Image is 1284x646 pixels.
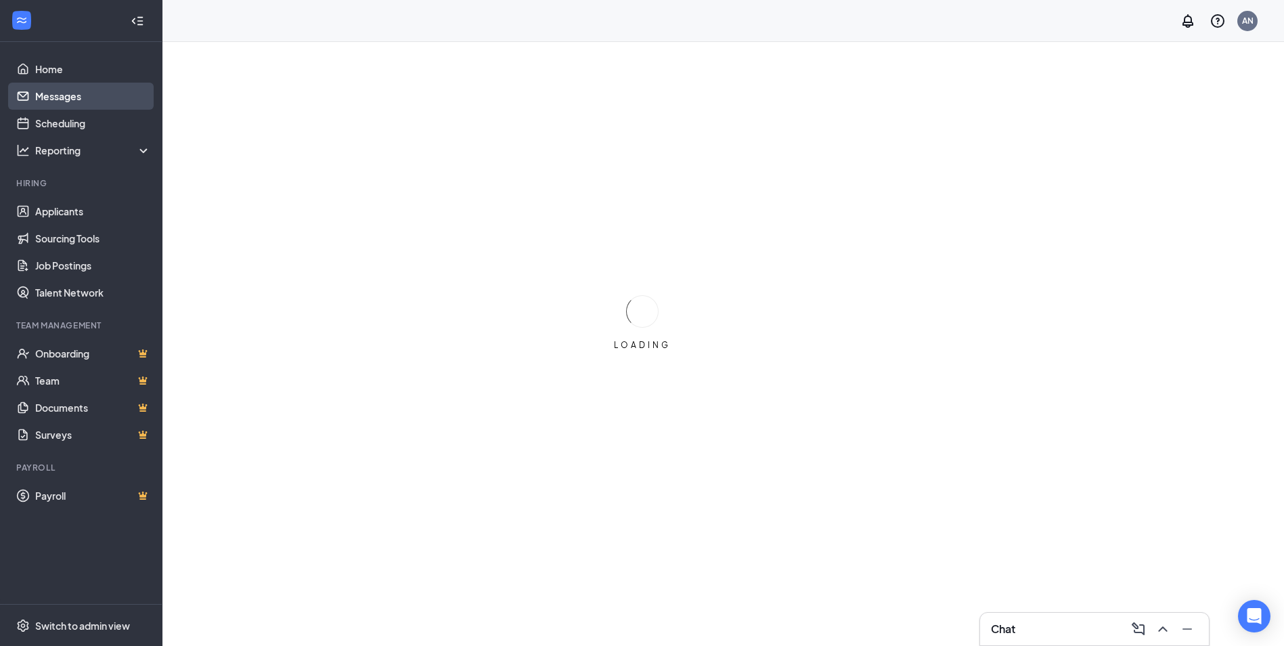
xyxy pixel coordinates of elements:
[35,367,151,394] a: TeamCrown
[1180,13,1196,29] svg: Notifications
[35,83,151,110] a: Messages
[1210,13,1226,29] svg: QuestionInfo
[16,320,148,331] div: Team Management
[35,225,151,252] a: Sourcing Tools
[991,622,1015,637] h3: Chat
[1130,621,1147,637] svg: ComposeMessage
[608,339,676,351] div: LOADING
[16,619,30,632] svg: Settings
[35,421,151,448] a: SurveysCrown
[1128,618,1149,640] button: ComposeMessage
[15,14,28,27] svg: WorkstreamLogo
[35,619,130,632] div: Switch to admin view
[35,56,151,83] a: Home
[35,279,151,306] a: Talent Network
[1176,618,1198,640] button: Minimize
[1242,15,1254,26] div: AN
[1179,621,1195,637] svg: Minimize
[35,340,151,367] a: OnboardingCrown
[16,144,30,157] svg: Analysis
[35,252,151,279] a: Job Postings
[35,482,151,509] a: PayrollCrown
[35,198,151,225] a: Applicants
[1155,621,1171,637] svg: ChevronUp
[1238,600,1270,632] div: Open Intercom Messenger
[35,394,151,421] a: DocumentsCrown
[35,144,152,157] div: Reporting
[131,14,144,28] svg: Collapse
[1152,618,1174,640] button: ChevronUp
[16,462,148,473] div: Payroll
[35,110,151,137] a: Scheduling
[16,177,148,189] div: Hiring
